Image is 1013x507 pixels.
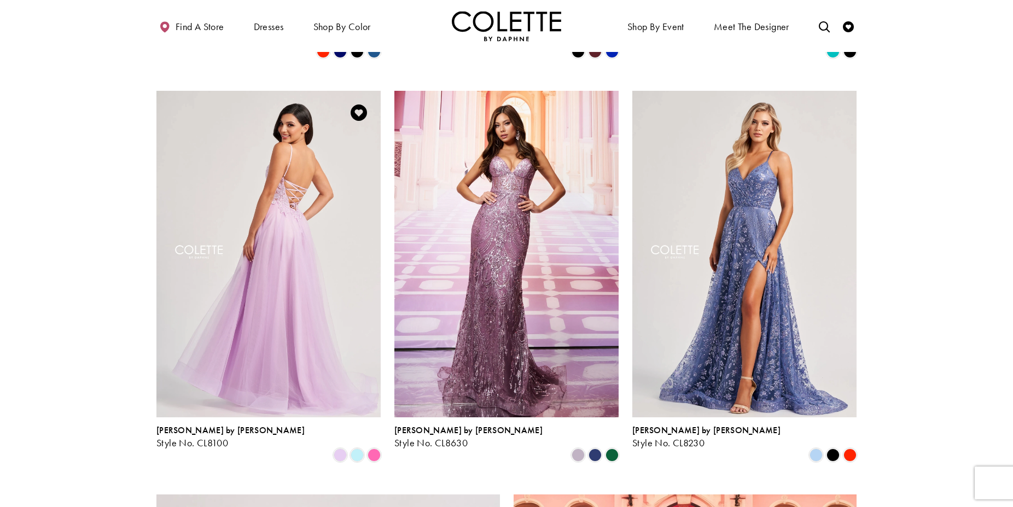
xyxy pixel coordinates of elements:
[394,436,468,449] span: Style No. CL8630
[334,448,347,462] i: Lilac
[394,426,543,448] div: Colette by Daphne Style No. CL8630
[840,11,857,41] a: Check Wishlist
[156,436,228,449] span: Style No. CL8100
[251,11,287,41] span: Dresses
[572,448,585,462] i: Heather
[254,21,284,32] span: Dresses
[711,11,792,41] a: Meet the designer
[632,424,781,436] span: [PERSON_NAME] by [PERSON_NAME]
[452,11,561,41] img: Colette by Daphne
[176,21,224,32] span: Find a store
[347,101,370,124] a: Add to Wishlist
[843,448,857,462] i: Scarlet
[627,21,684,32] span: Shop By Event
[810,448,823,462] i: Periwinkle
[156,11,226,41] a: Find a store
[632,426,781,448] div: Colette by Daphne Style No. CL8230
[368,448,381,462] i: Pink
[394,424,543,436] span: [PERSON_NAME] by [PERSON_NAME]
[816,11,832,41] a: Toggle search
[311,11,374,41] span: Shop by color
[351,448,364,462] i: Light Blue
[714,21,789,32] span: Meet the designer
[632,436,705,449] span: Style No. CL8230
[156,426,305,448] div: Colette by Daphne Style No. CL8100
[625,11,687,41] span: Shop By Event
[606,448,619,462] i: Hunter Green
[313,21,371,32] span: Shop by color
[156,91,381,417] a: Visit Colette by Daphne Style No. CL8100 Page
[156,424,305,436] span: [PERSON_NAME] by [PERSON_NAME]
[452,11,561,41] a: Visit Home Page
[632,91,857,417] a: Visit Colette by Daphne Style No. CL8230 Page
[826,448,840,462] i: Black
[394,91,619,417] a: Visit Colette by Daphne Style No. CL8630 Page
[589,448,602,462] i: Navy Blue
